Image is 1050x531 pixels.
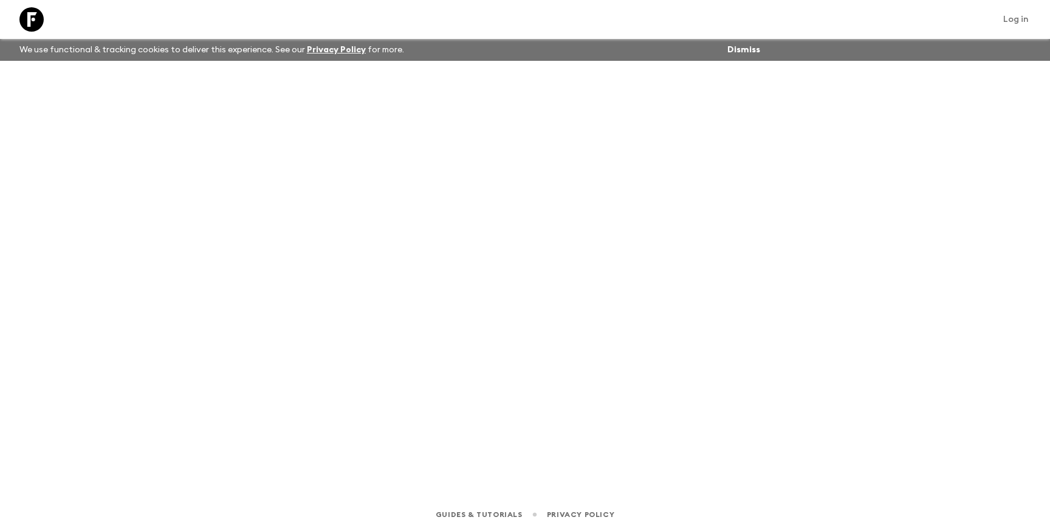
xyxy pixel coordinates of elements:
a: Privacy Policy [307,46,366,54]
a: Privacy Policy [547,508,614,521]
p: We use functional & tracking cookies to deliver this experience. See our for more. [15,39,409,61]
button: Dismiss [724,41,763,58]
a: Log in [997,11,1035,28]
a: Guides & Tutorials [436,508,523,521]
